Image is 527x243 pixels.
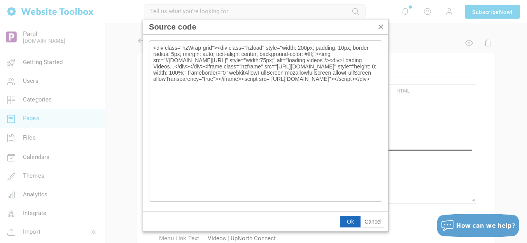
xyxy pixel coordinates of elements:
[364,219,382,225] span: Cancel
[347,219,354,225] span: Ok
[456,221,515,230] span: How can we help?
[437,214,519,237] button: How can we help?
[143,19,389,232] div: Source code
[149,23,382,31] div: Source code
